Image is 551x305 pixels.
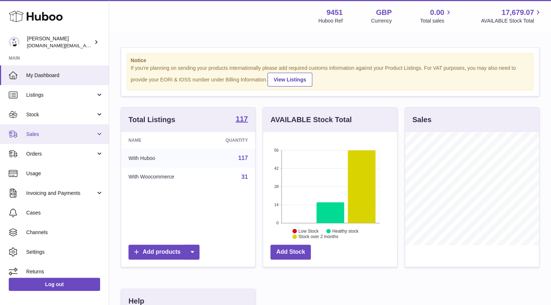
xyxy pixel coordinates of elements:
span: Cases [26,209,103,216]
a: Add Stock [270,245,311,260]
span: [DOMAIN_NAME][EMAIL_ADDRESS][DOMAIN_NAME] [27,43,145,48]
div: [PERSON_NAME] [27,35,92,49]
span: Stock [26,111,96,118]
span: Settings [26,249,103,256]
span: 17,679.07 [502,8,534,17]
text: 14 [274,202,278,207]
text: 42 [274,166,278,170]
span: Total sales [420,17,452,24]
span: Invoicing and Payments [26,190,96,197]
a: Add products [128,245,199,260]
span: Orders [26,151,96,157]
span: Sales [26,131,96,138]
td: With Huboo [121,149,204,168]
img: amir.ch@gmail.com [9,37,20,48]
text: 28 [274,184,278,189]
strong: 117 [236,115,248,123]
span: AVAILABLE Stock Total [481,17,542,24]
span: My Dashboard [26,72,103,79]
strong: Notice [131,57,530,64]
a: View Listings [267,73,312,87]
span: Usage [26,170,103,177]
h3: Sales [412,115,431,125]
a: 17,679.07 AVAILABLE Stock Total [481,8,542,24]
text: 0 [276,221,278,225]
div: If you're planning on sending your products internationally please add required customs informati... [131,65,530,87]
td: With Woocommerce [121,168,204,186]
strong: 9451 [326,8,343,17]
th: Quantity [204,132,255,149]
a: 31 [241,174,248,180]
text: Stock over 2 months [298,234,338,239]
a: 117 [238,155,248,161]
text: Healthy stock [332,228,359,233]
a: 117 [236,115,248,124]
th: Name [121,132,204,149]
strong: GBP [376,8,392,17]
a: 0.00 Total sales [420,8,452,24]
div: Huboo Ref [318,17,343,24]
h3: AVAILABLE Stock Total [270,115,352,125]
span: Channels [26,229,103,236]
a: Log out [9,278,100,291]
span: Returns [26,268,103,275]
span: Listings [26,92,96,99]
text: Low Stock [298,228,319,233]
text: 56 [274,148,278,152]
span: 0.00 [430,8,444,17]
h3: Total Listings [128,115,175,125]
div: Currency [371,17,392,24]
